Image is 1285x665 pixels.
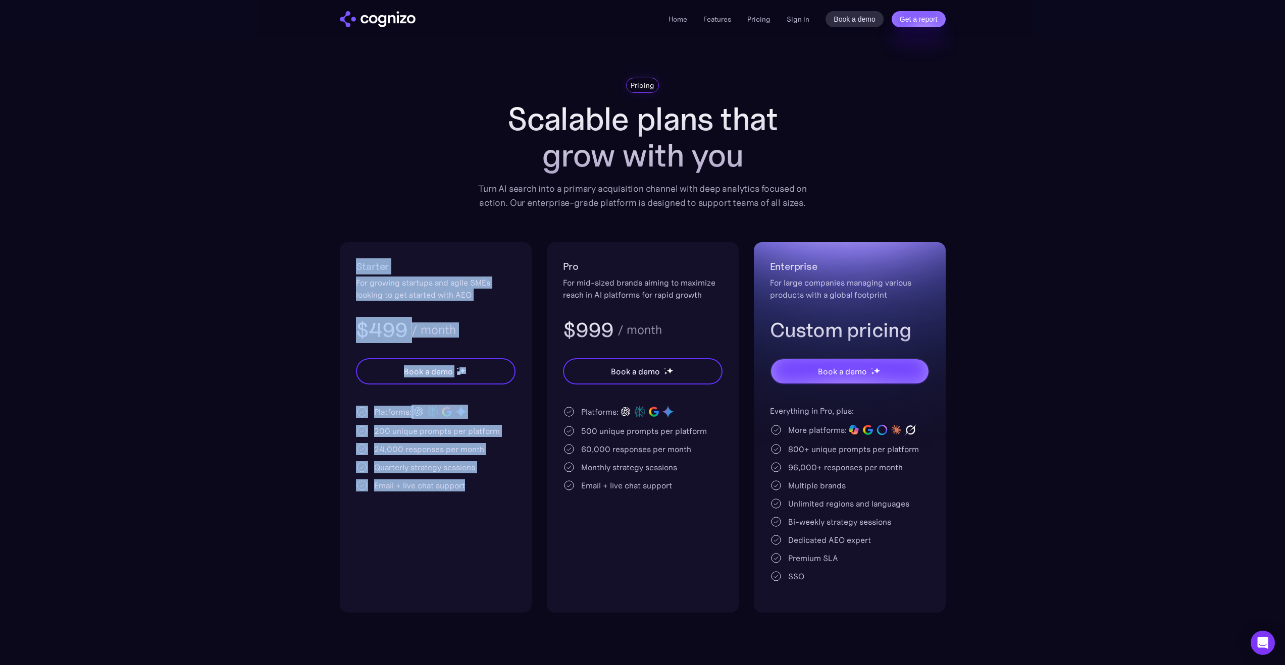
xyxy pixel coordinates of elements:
div: Monthly strategy sessions [581,461,677,473]
a: Book a demostarstarstar [770,358,930,384]
div: 96,000+ responses per month [788,461,903,473]
div: Unlimited regions and languages [788,497,909,510]
div: Platforms: [374,406,412,418]
div: Open Intercom Messenger [1251,631,1275,655]
div: / month [412,324,456,336]
div: 24,000 responses per month [374,443,484,455]
div: Everything in Pro, plus: [770,405,930,417]
img: star [457,371,460,375]
img: star [664,371,667,375]
div: More platforms: [788,424,847,436]
div: Turn AI search into a primary acquisition channel with deep analytics focused on action. Our ente... [471,182,814,210]
h3: $999 [563,317,614,343]
div: Platforms: [581,406,619,418]
div: For growing startups and agile SMEs looking to get started with AEO [356,276,516,301]
div: SSO [788,570,804,582]
img: cognizo logo [340,11,416,27]
img: star [666,367,673,374]
h3: $499 [356,317,408,343]
a: Sign in [787,13,809,25]
img: star [871,371,875,375]
a: Get a report [892,11,946,27]
div: 200 unique prompts per platform [374,425,500,437]
h2: Starter [356,258,516,274]
img: star [457,368,458,369]
h3: Custom pricing [770,317,930,343]
a: Book a demostarstarstar [356,358,516,384]
div: Bi-weekly strategy sessions [788,516,891,528]
div: Email + live chat support [581,479,672,491]
h2: Pro [563,258,723,274]
img: star [664,368,665,369]
div: Multiple brands [788,479,846,491]
div: Dedicated AEO expert [788,534,871,546]
a: home [340,11,416,27]
div: / month [618,324,662,336]
a: Home [669,15,687,24]
div: Email + live chat support [374,479,465,491]
h1: Scalable plans that grow with you [471,101,814,174]
img: star [459,367,466,374]
a: Pricing [747,15,770,24]
img: star [873,367,880,374]
div: For large companies managing various products with a global footprint [770,276,930,301]
h2: Enterprise [770,258,930,274]
div: 60,000 responses per month [581,443,691,455]
div: Book a demo [818,365,866,377]
div: Premium SLA [788,552,838,564]
div: 500 unique prompts per platform [581,425,707,437]
img: star [871,368,872,369]
div: Book a demo [611,365,659,377]
div: Book a demo [404,365,452,377]
div: 800+ unique prompts per platform [788,443,919,455]
a: Features [703,15,731,24]
div: Quarterly strategy sessions [374,461,475,473]
div: For mid-sized brands aiming to maximize reach in AI platforms for rapid growth [563,276,723,301]
a: Book a demostarstarstar [563,358,723,384]
div: Pricing [631,80,655,90]
a: Book a demo [826,11,884,27]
